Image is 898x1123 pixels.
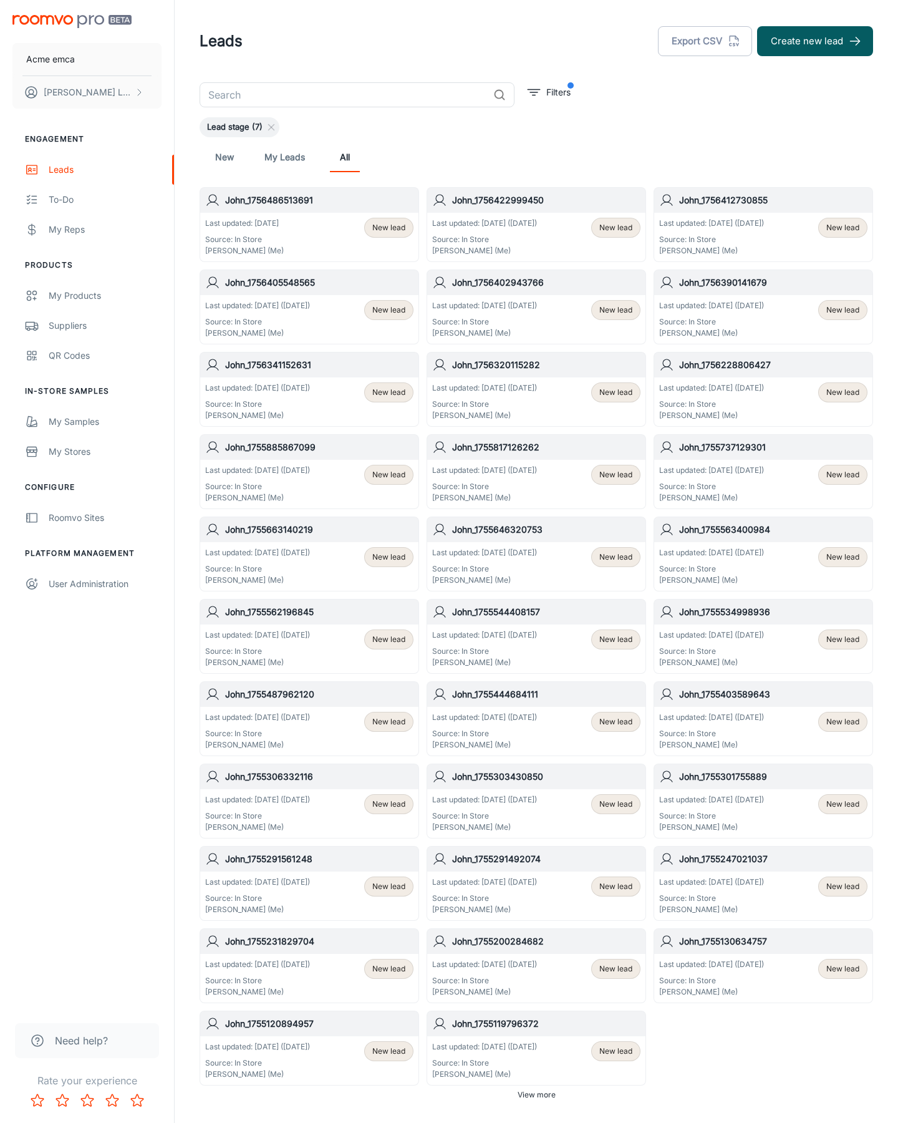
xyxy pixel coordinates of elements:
p: Source: In Store [432,728,537,739]
p: Source: In Store [659,810,764,822]
h6: John_1755291561248 [225,852,413,866]
a: John_1755737129301Last updated: [DATE] ([DATE])Source: In Store[PERSON_NAME] (Me)New lead [654,434,873,509]
h6: John_1755534998936 [679,605,867,619]
p: [PERSON_NAME] (Me) [432,410,537,421]
h6: John_1755737129301 [679,440,867,454]
p: [PERSON_NAME] (Me) [659,575,764,586]
p: Source: In Store [205,810,310,822]
h1: Leads [200,30,243,52]
a: John_1756228806427Last updated: [DATE] ([DATE])Source: In Store[PERSON_NAME] (Me)New lead [654,352,873,427]
h6: John_1755291492074 [452,852,640,866]
p: Source: In Store [205,563,310,575]
span: New lead [599,963,632,975]
p: Last updated: [DATE] ([DATE]) [659,465,764,476]
a: John_1755247021037Last updated: [DATE] ([DATE])Source: In Store[PERSON_NAME] (Me)New lead [654,846,873,921]
p: Source: In Store [432,1057,537,1069]
button: filter [524,82,574,102]
span: New lead [599,634,632,645]
p: Source: In Store [205,728,310,739]
p: [PERSON_NAME] (Me) [432,575,537,586]
p: Last updated: [DATE] ([DATE]) [432,382,537,394]
p: Last updated: [DATE] ([DATE]) [659,218,764,229]
img: Roomvo PRO Beta [12,15,132,28]
p: Last updated: [DATE] ([DATE]) [432,218,537,229]
p: Last updated: [DATE] ([DATE]) [432,877,537,888]
h6: John_1756402943766 [452,276,640,289]
button: Rate 5 star [125,1088,150,1113]
p: Last updated: [DATE] ([DATE]) [659,382,764,394]
span: New lead [826,634,859,645]
span: New lead [826,716,859,727]
p: Source: In Store [205,234,284,245]
a: John_1756341152631Last updated: [DATE] ([DATE])Source: In Store[PERSON_NAME] (Me)New lead [200,352,419,427]
span: Need help? [55,1033,108,1048]
h6: John_1755563400984 [679,523,867,537]
p: Last updated: [DATE] ([DATE]) [205,794,310,805]
button: Rate 3 star [75,1088,100,1113]
div: QR Codes [49,349,162,362]
h6: John_1755646320753 [452,523,640,537]
a: John_1756405548565Last updated: [DATE] ([DATE])Source: In Store[PERSON_NAME] (Me)New lead [200,270,419,344]
p: [PERSON_NAME] (Me) [205,657,310,668]
p: [PERSON_NAME] (Me) [205,328,310,339]
a: John_1756412730855Last updated: [DATE] ([DATE])Source: In Store[PERSON_NAME] (Me)New lead [654,187,873,262]
p: [PERSON_NAME] Leaptools [44,85,132,99]
p: Last updated: [DATE] ([DATE]) [432,300,537,311]
a: John_1755646320753Last updated: [DATE] ([DATE])Source: In Store[PERSON_NAME] (Me)New lead [427,517,646,591]
h6: John_1755403589643 [679,688,867,701]
p: [PERSON_NAME] (Me) [659,657,764,668]
p: Source: In Store [432,399,537,410]
p: Source: In Store [205,481,310,492]
p: [PERSON_NAME] (Me) [432,822,537,833]
p: [PERSON_NAME] (Me) [205,904,310,915]
a: John_1756422999450Last updated: [DATE] ([DATE])Source: In Store[PERSON_NAME] (Me)New lead [427,187,646,262]
p: [PERSON_NAME] (Me) [432,328,537,339]
h6: John_1756422999450 [452,193,640,207]
h6: John_1755119796372 [452,1017,640,1031]
h6: John_1755562196845 [225,605,413,619]
p: [PERSON_NAME] (Me) [659,245,764,256]
p: Last updated: [DATE] ([DATE]) [659,630,764,641]
button: Create new lead [757,26,873,56]
p: Last updated: [DATE] ([DATE]) [205,382,310,394]
span: New lead [599,552,632,563]
p: Acme emca [26,52,75,66]
p: [PERSON_NAME] (Me) [659,410,764,421]
h6: John_1755544408157 [452,605,640,619]
p: Last updated: [DATE] ([DATE]) [659,712,764,723]
div: To-do [49,193,162,207]
p: Last updated: [DATE] ([DATE]) [205,959,310,970]
p: Last updated: [DATE] ([DATE]) [432,712,537,723]
h6: John_1755130634757 [679,935,867,948]
h6: John_1755444684111 [452,688,640,701]
p: Last updated: [DATE] ([DATE]) [659,959,764,970]
h6: John_1755817126262 [452,440,640,454]
button: View more [513,1086,561,1104]
h6: John_1755303430850 [452,770,640,784]
p: Source: In Store [659,893,764,904]
h6: John_1756228806427 [679,358,867,372]
p: Source: In Store [659,399,764,410]
p: [PERSON_NAME] (Me) [205,245,284,256]
a: John_1755885867099Last updated: [DATE] ([DATE])Source: In Store[PERSON_NAME] (Me)New lead [200,434,419,509]
a: John_1755663140219Last updated: [DATE] ([DATE])Source: In Store[PERSON_NAME] (Me)New lead [200,517,419,591]
h6: John_1756412730855 [679,193,867,207]
span: New lead [826,799,859,810]
a: John_1756486513691Last updated: [DATE]Source: In Store[PERSON_NAME] (Me)New lead [200,187,419,262]
div: My Products [49,289,162,303]
p: [PERSON_NAME] (Me) [432,739,537,751]
span: Lead stage (7) [200,121,270,134]
p: [PERSON_NAME] (Me) [432,245,537,256]
div: Lead stage (7) [200,117,279,137]
a: John_1755291492074Last updated: [DATE] ([DATE])Source: In Store[PERSON_NAME] (Me)New lead [427,846,646,921]
p: [PERSON_NAME] (Me) [205,986,310,998]
span: New lead [372,222,405,233]
p: [PERSON_NAME] (Me) [205,1069,310,1080]
a: John_1755306332116Last updated: [DATE] ([DATE])Source: In Store[PERSON_NAME] (Me)New lead [200,764,419,839]
span: New lead [372,881,405,892]
p: Last updated: [DATE] ([DATE]) [205,630,310,641]
span: New lead [372,799,405,810]
button: Export CSV [658,26,752,56]
span: New lead [826,469,859,480]
p: [PERSON_NAME] (Me) [659,328,764,339]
